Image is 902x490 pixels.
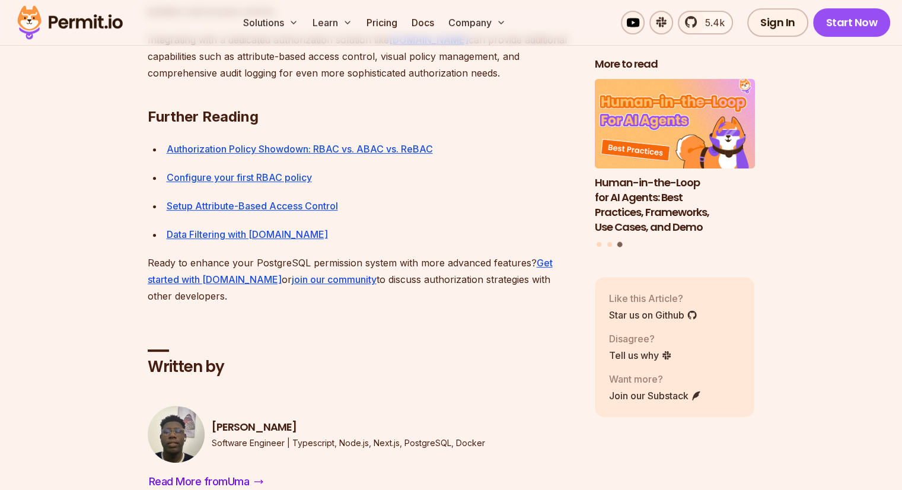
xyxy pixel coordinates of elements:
[444,11,511,34] button: Company
[609,389,702,403] a: Join our Substack
[148,406,205,463] img: Uma Victor
[595,79,755,169] img: Human-in-the-Loop for AI Agents: Best Practices, Frameworks, Use Cases, and Demo
[12,2,128,43] img: Permit logo
[595,79,755,249] div: Posts
[238,11,303,34] button: Solutions
[148,31,576,81] p: Integrating with a dedicated authorization solution like can provide additional capabilities such...
[609,291,697,306] p: Like this Article?
[148,60,576,126] h2: Further Reading
[292,273,377,285] a: join our community
[148,257,553,285] a: Get started with [DOMAIN_NAME]
[597,242,601,247] button: Go to slide 1
[149,473,250,490] span: Read More from Uma
[813,8,891,37] a: Start Now
[609,348,672,362] a: Tell us why
[595,57,755,72] h2: More to read
[678,11,733,34] a: 5.4k
[595,79,755,235] li: 3 of 3
[167,171,312,183] a: Configure your first RBAC policy
[617,242,623,247] button: Go to slide 3
[607,242,612,247] button: Go to slide 2
[308,11,357,34] button: Learn
[609,372,702,386] p: Want more?
[698,15,725,30] span: 5.4k
[362,11,402,34] a: Pricing
[609,332,672,346] p: Disagree?
[595,176,755,234] h3: Human-in-the-Loop for AI Agents: Best Practices, Frameworks, Use Cases, and Demo
[167,200,338,212] a: Setup Attribute-Based Access Control
[167,143,433,155] a: Authorization Policy Showdown: RBAC vs. ABAC vs. ReBAC
[167,228,328,240] a: Data Filtering with [DOMAIN_NAME]
[212,420,485,435] h3: [PERSON_NAME]
[747,8,808,37] a: Sign In
[148,254,576,304] p: Ready to enhance your PostgreSQL permission system with more advanced features? or to discuss aut...
[407,11,439,34] a: Docs
[212,437,485,449] p: Software Engineer | Typescript, Node.js, Next.js, PostgreSQL, Docker
[148,357,576,378] h2: Written by
[609,308,697,322] a: Star us on Github
[389,34,468,46] a: [DOMAIN_NAME]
